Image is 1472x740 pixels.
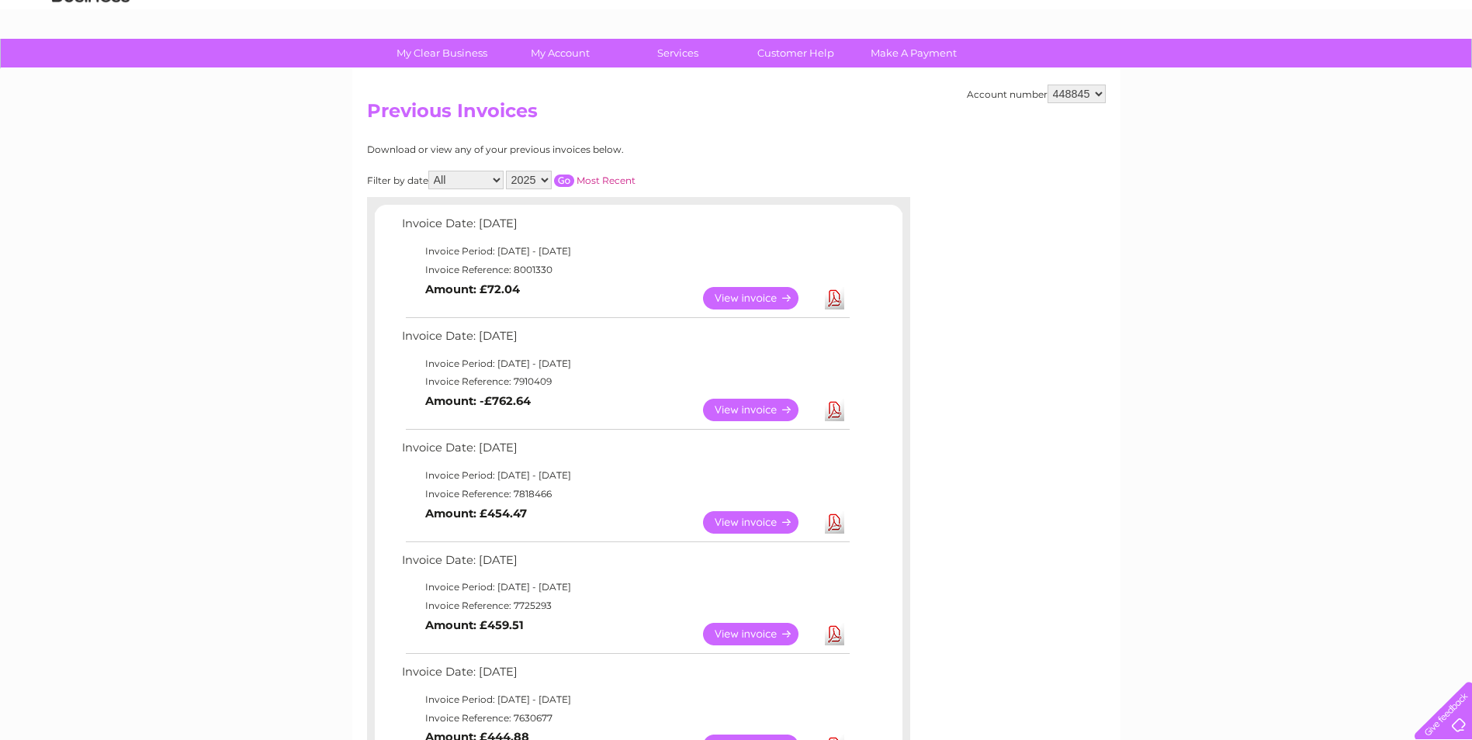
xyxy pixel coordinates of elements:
[1238,66,1272,78] a: Energy
[1421,66,1457,78] a: Log out
[398,485,852,503] td: Invoice Reference: 7818466
[1179,8,1287,27] a: 0333 014 3131
[1369,66,1407,78] a: Contact
[967,85,1106,103] div: Account number
[398,437,852,466] td: Invoice Date: [DATE]
[577,175,636,186] a: Most Recent
[425,507,527,520] b: Amount: £454.47
[370,9,1103,75] div: Clear Business is a trading name of Verastar Limited (registered in [GEOGRAPHIC_DATA] No. 3667643...
[367,144,774,155] div: Download or view any of your previous invoices below.
[732,39,860,67] a: Customer Help
[398,466,852,485] td: Invoice Period: [DATE] - [DATE]
[398,690,852,709] td: Invoice Period: [DATE] - [DATE]
[367,100,1106,130] h2: Previous Invoices
[825,399,844,421] a: Download
[703,287,817,309] a: View
[425,282,520,296] b: Amount: £72.04
[398,662,852,690] td: Invoice Date: [DATE]
[398,550,852,579] td: Invoice Date: [DATE]
[703,623,817,645] a: View
[825,511,844,534] a: Download
[398,242,852,261] td: Invoice Period: [DATE] - [DATE]
[367,171,774,189] div: Filter by date
[398,709,852,728] td: Invoice Reference: 7630677
[398,354,852,373] td: Invoice Period: [DATE] - [DATE]
[1281,66,1328,78] a: Telecoms
[703,399,817,421] a: View
[703,511,817,534] a: View
[398,261,852,279] td: Invoice Reference: 8001330
[496,39,624,67] a: My Account
[378,39,506,67] a: My Clear Business
[614,39,742,67] a: Services
[398,213,852,242] td: Invoice Date: [DATE]
[398,372,852,391] td: Invoice Reference: 7910409
[398,578,852,596] td: Invoice Period: [DATE] - [DATE]
[825,287,844,309] a: Download
[51,40,130,88] img: logo.png
[398,596,852,615] td: Invoice Reference: 7725293
[425,394,531,408] b: Amount: -£762.64
[1199,66,1228,78] a: Water
[398,326,852,354] td: Invoice Date: [DATE]
[1337,66,1359,78] a: Blog
[850,39,978,67] a: Make A Payment
[425,618,524,632] b: Amount: £459.51
[825,623,844,645] a: Download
